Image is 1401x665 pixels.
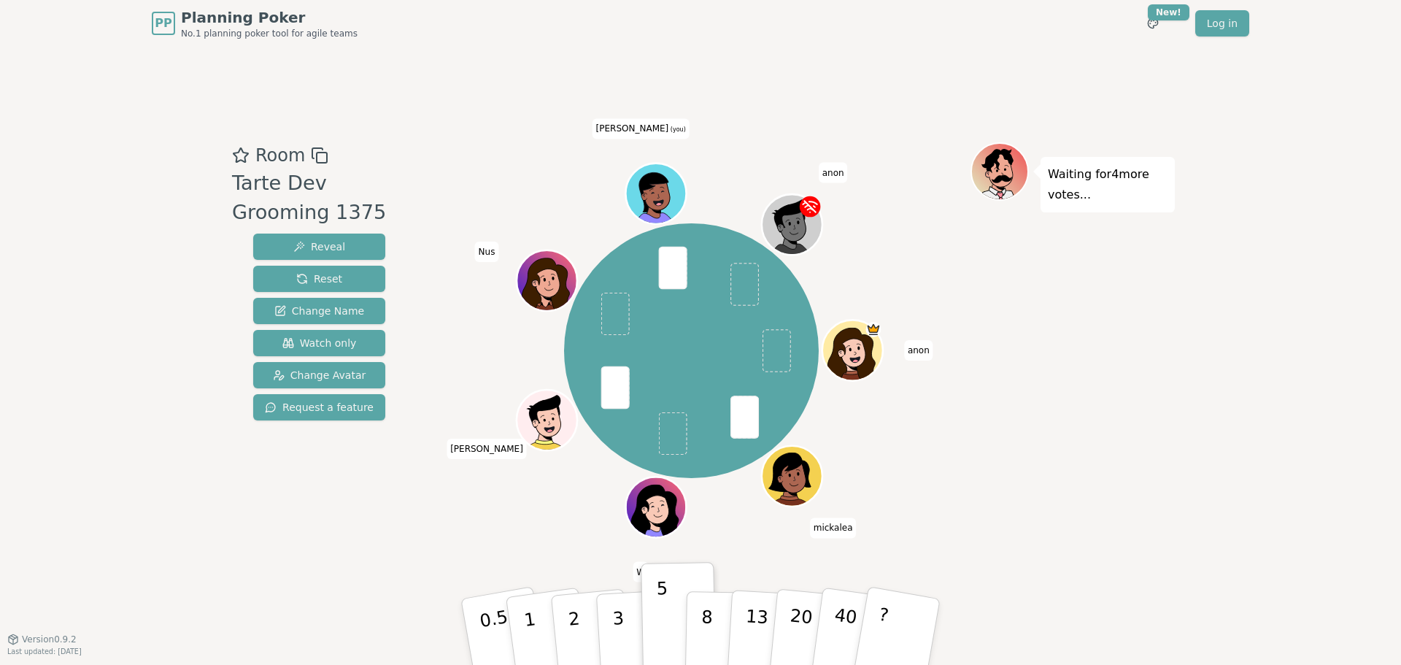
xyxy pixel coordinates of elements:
button: Add as favourite [232,142,250,169]
span: No.1 planning poker tool for agile teams [181,28,358,39]
span: Last updated: [DATE] [7,647,82,656]
button: Click to change your avatar [627,166,684,223]
span: Click to change your name [810,518,857,539]
button: Reveal [253,234,385,260]
span: Planning Poker [181,7,358,28]
span: Click to change your name [593,119,690,139]
span: Change Name [274,304,364,318]
span: Click to change your name [904,340,933,361]
span: Room [255,142,305,169]
span: anon is the host [865,322,881,337]
span: Click to change your name [633,562,649,583]
button: Change Avatar [253,362,385,388]
button: Change Name [253,298,385,324]
span: Change Avatar [273,368,366,383]
button: Reset [253,266,385,292]
span: Reveal [293,239,345,254]
button: Version0.9.2 [7,634,77,645]
span: Click to change your name [819,163,848,183]
p: Waiting for 4 more votes... [1048,164,1167,205]
span: (you) [668,127,686,134]
span: Request a feature [265,400,374,415]
p: 5 [657,578,669,657]
button: Watch only [253,330,385,356]
button: Request a feature [253,394,385,420]
button: New! [1140,10,1166,36]
span: Click to change your name [447,439,527,459]
div: New! [1148,4,1189,20]
a: PPPlanning PokerNo.1 planning poker tool for agile teams [152,7,358,39]
span: Version 0.9.2 [22,634,77,645]
div: Tarte Dev Grooming 1375 [232,169,412,228]
a: Log in [1195,10,1249,36]
span: PP [155,15,171,32]
span: Watch only [282,336,357,350]
span: Reset [296,272,342,286]
span: Click to change your name [475,242,499,262]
